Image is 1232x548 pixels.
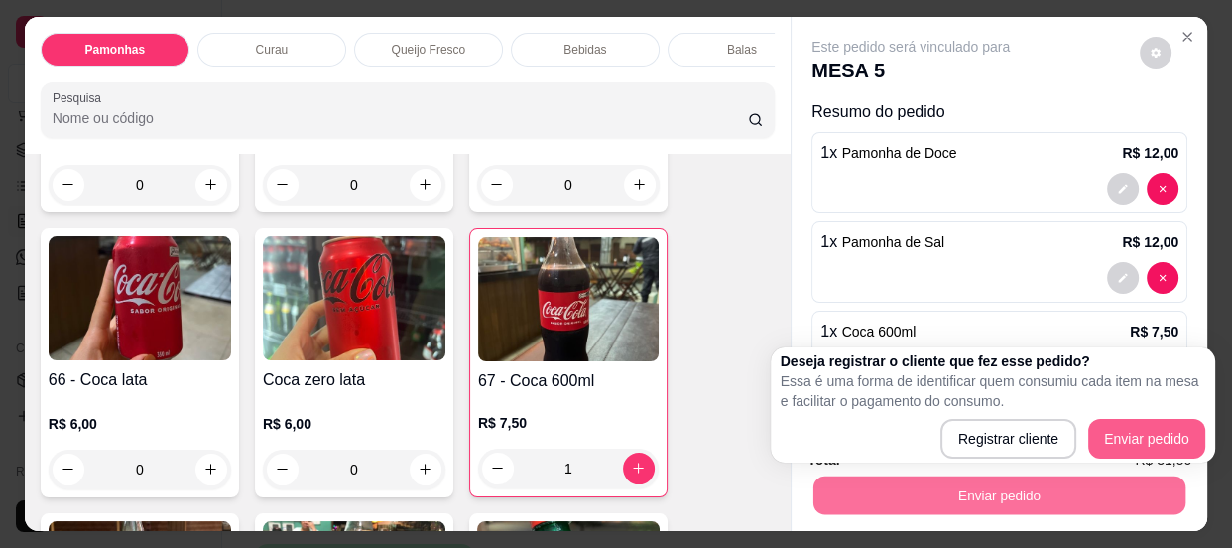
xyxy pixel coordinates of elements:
button: decrease-product-quantity [53,454,84,485]
p: Queijo Fresco [391,42,465,58]
h4: 66 - Coca lata [49,368,231,392]
img: product-image [263,236,445,360]
p: R$ 7,50 [478,413,659,433]
button: increase-product-quantity [624,169,656,201]
img: product-image [478,237,659,361]
button: increase-product-quantity [195,454,227,485]
p: Resumo do pedido [811,100,1187,124]
button: Enviar pedido [1088,419,1205,459]
input: Pesquisa [53,108,748,128]
span: Pamonha de Doce [842,145,957,161]
p: R$ 12,00 [1122,232,1178,252]
img: product-image [49,236,231,360]
p: 1 x [820,141,956,165]
p: R$ 7,50 [1130,322,1178,342]
button: decrease-product-quantity [1107,262,1139,294]
button: Enviar pedido [813,477,1185,515]
p: Bebidas [563,42,606,58]
button: decrease-product-quantity [482,453,514,484]
button: decrease-product-quantity [267,169,299,201]
p: Balas [727,42,757,58]
button: decrease-product-quantity [267,454,299,485]
button: Close [1171,21,1203,53]
p: Curau [256,42,289,58]
span: Coca 600ml [842,324,917,340]
p: Essa é uma forma de identificar quem consumiu cada item na mesa e facilitar o pagamento do consumo. [781,371,1205,411]
button: increase-product-quantity [623,453,655,484]
button: increase-product-quantity [410,454,441,485]
label: Pesquisa [53,89,108,106]
button: decrease-product-quantity [1107,173,1139,205]
h4: Coca zero lata [263,368,445,392]
button: decrease-product-quantity [1147,262,1178,294]
button: increase-product-quantity [195,169,227,201]
p: R$ 6,00 [49,414,231,434]
p: R$ 6,00 [263,414,445,434]
span: Pamonha de Sal [842,234,945,250]
p: Pamonhas [85,42,146,58]
button: decrease-product-quantity [1147,173,1178,205]
p: R$ 12,00 [1122,143,1178,163]
p: 1 x [820,230,944,254]
p: Este pedido será vinculado para [811,37,1010,57]
button: decrease-product-quantity [53,169,84,201]
button: decrease-product-quantity [481,169,513,201]
button: Registrar cliente [940,419,1076,459]
p: 1 x [820,320,916,343]
p: MESA 5 [811,57,1010,84]
h4: 67 - Coca 600ml [478,369,659,393]
button: increase-product-quantity [410,169,441,201]
h2: Deseja registrar o cliente que fez esse pedido? [781,351,1205,371]
button: decrease-product-quantity [1140,37,1171,68]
